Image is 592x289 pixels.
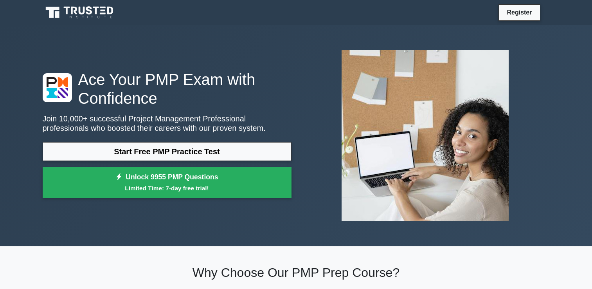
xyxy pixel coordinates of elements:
[43,265,550,280] h2: Why Choose Our PMP Prep Course?
[43,70,292,108] h1: Ace Your PMP Exam with Confidence
[43,167,292,198] a: Unlock 9955 PMP QuestionsLimited Time: 7-day free trial!
[43,114,292,133] p: Join 10,000+ successful Project Management Professional professionals who boosted their careers w...
[502,7,536,17] a: Register
[52,184,282,193] small: Limited Time: 7-day free trial!
[43,142,292,161] a: Start Free PMP Practice Test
